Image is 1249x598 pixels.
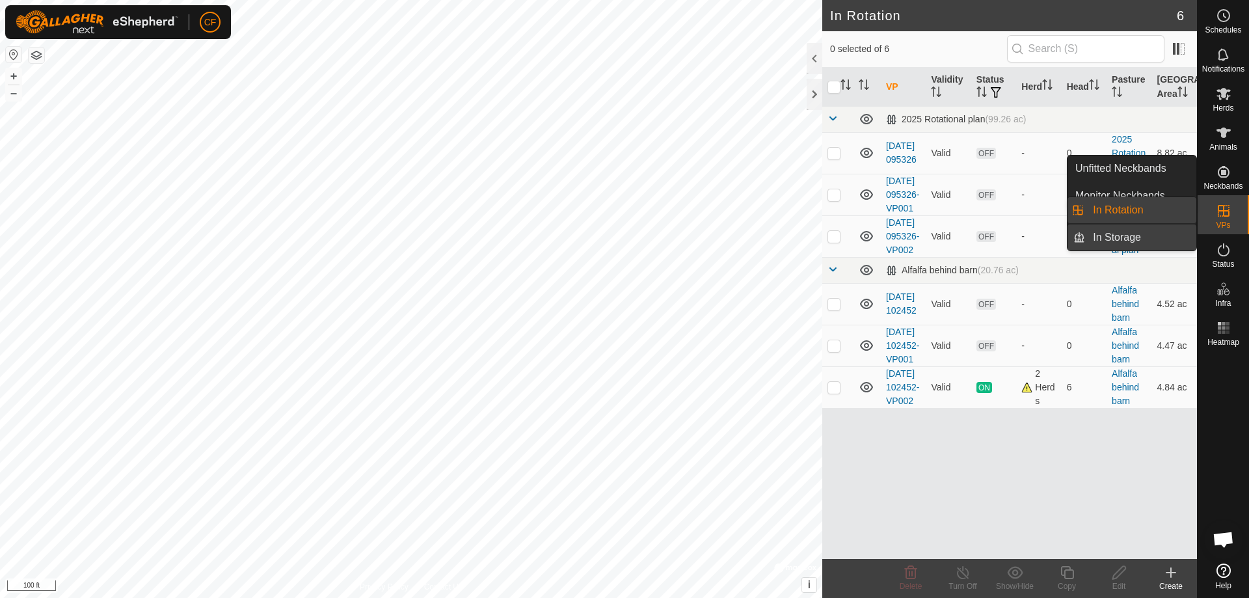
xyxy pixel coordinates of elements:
p-sorticon: Activate to sort [976,88,987,99]
p-sorticon: Activate to sort [1112,88,1122,99]
div: Turn Off [937,580,989,592]
a: In Rotation [1085,197,1196,223]
span: Help [1215,582,1231,590]
a: Alfalfa behind barn [1112,368,1139,406]
span: (99.26 ac) [985,114,1026,124]
a: 2025 Rotational plan [1112,134,1146,172]
a: Privacy Policy [360,581,409,593]
h2: In Rotation [830,8,1177,23]
a: Alfalfa behind barn [1112,327,1139,364]
td: Valid [926,283,971,325]
span: In Rotation [1093,202,1143,218]
td: 4.52 ac [1152,283,1197,325]
div: Copy [1041,580,1093,592]
td: Valid [926,132,971,174]
span: ON [976,382,992,393]
span: Herds [1213,104,1233,112]
a: Open chat [1204,520,1243,559]
a: Unfitted Neckbands [1068,156,1196,182]
th: Herd [1016,68,1061,107]
a: [DATE] 095326 [886,141,917,165]
div: 2025 Rotational plan [886,114,1026,125]
a: [DATE] 102452 [886,292,917,316]
a: [DATE] 102452-VP002 [886,368,919,406]
td: Valid [926,366,971,408]
a: Contact Us [424,581,463,593]
span: 6 [1177,6,1184,25]
span: OFF [976,299,996,310]
td: 0 [1062,132,1107,174]
button: + [6,68,21,84]
div: 2 Herds [1021,367,1056,408]
td: 4.84 ac [1152,366,1197,408]
a: Help [1198,558,1249,595]
p-sorticon: Activate to sort [840,81,851,92]
div: Create [1145,580,1197,592]
img: Gallagher Logo [16,10,178,34]
span: Unfitted Neckbands [1075,161,1166,176]
a: [DATE] 095326-VP001 [886,176,919,213]
td: Valid [926,325,971,366]
span: Delete [900,582,922,591]
span: Notifications [1202,65,1244,73]
a: 2025 Rotational plan [1112,217,1146,255]
td: 4.47 ac [1152,325,1197,366]
p-sorticon: Activate to sort [1089,81,1099,92]
td: 0 [1062,325,1107,366]
span: Animals [1209,143,1237,151]
div: Edit [1093,580,1145,592]
td: Valid [926,174,971,215]
span: OFF [976,231,996,242]
a: In Storage [1085,224,1196,251]
span: Neckbands [1203,182,1242,190]
td: 0 [1062,174,1107,215]
span: OFF [976,189,996,200]
td: 0 [1062,215,1107,257]
div: - [1021,188,1056,202]
div: - [1021,297,1056,311]
td: 6 [1062,366,1107,408]
span: CF [204,16,217,29]
p-sorticon: Activate to sort [859,81,869,92]
li: In Storage [1068,224,1196,251]
td: Valid [926,215,971,257]
span: OFF [976,340,996,351]
td: 8.82 ac [1152,132,1197,174]
th: [GEOGRAPHIC_DATA] Area [1152,68,1197,107]
div: - [1021,146,1056,160]
p-sorticon: Activate to sort [1042,81,1053,92]
button: i [802,578,816,592]
a: [DATE] 095326-VP002 [886,217,919,255]
li: In Rotation [1068,197,1196,223]
div: - [1021,230,1056,243]
span: In Storage [1093,230,1141,245]
span: 0 selected of 6 [830,42,1007,56]
div: - [1021,339,1056,353]
th: Status [971,68,1016,107]
span: OFF [976,148,996,159]
span: (20.76 ac) [978,265,1019,275]
p-sorticon: Activate to sort [1177,88,1188,99]
a: Alfalfa behind barn [1112,285,1139,323]
th: Head [1062,68,1107,107]
button: – [6,85,21,101]
a: [DATE] 102452-VP001 [886,327,919,364]
th: Pasture [1107,68,1151,107]
span: Heatmap [1207,338,1239,346]
div: Show/Hide [989,580,1041,592]
input: Search (S) [1007,35,1164,62]
th: Validity [926,68,971,107]
span: VPs [1216,221,1230,229]
div: Alfalfa behind barn [886,265,1019,276]
button: Map Layers [29,48,44,63]
span: i [808,579,811,590]
span: Schedules [1205,26,1241,34]
p-sorticon: Activate to sort [931,88,941,99]
th: VP [881,68,926,107]
button: Reset Map [6,47,21,62]
a: Monitor Neckbands [1068,183,1196,209]
span: Infra [1215,299,1231,307]
span: Monitor Neckbands [1075,188,1165,204]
